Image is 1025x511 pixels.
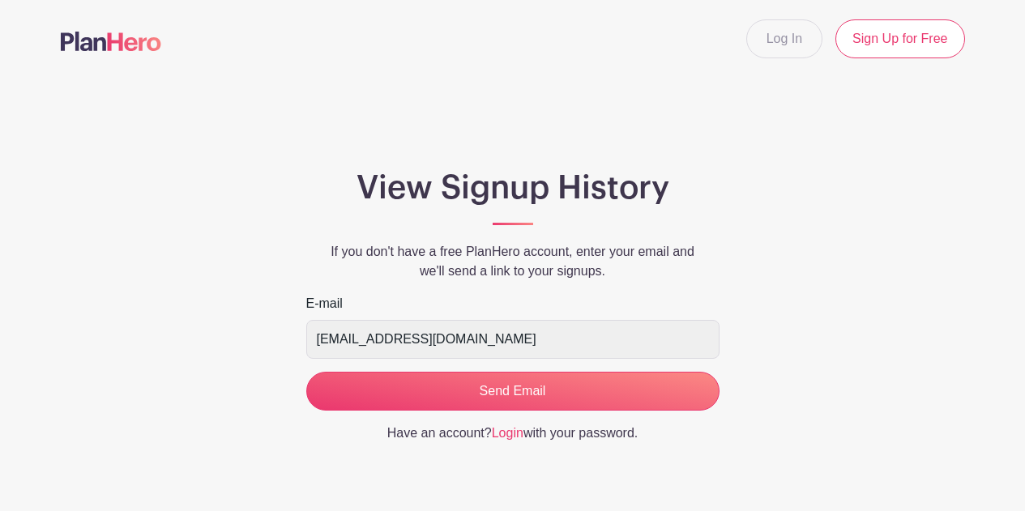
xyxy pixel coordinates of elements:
[306,320,720,359] input: e.g. julie@eventco.com
[306,372,720,411] input: Send Email
[61,32,161,51] img: logo-507f7623f17ff9eddc593b1ce0a138ce2505c220e1c5a4e2b4648c50719b7d32.svg
[306,168,720,207] h1: View Signup History
[306,294,343,313] label: E-mail
[306,242,720,281] p: If you don't have a free PlanHero account, enter your email and we'll send a link to your signups.
[835,19,964,58] a: Sign Up for Free
[746,19,822,58] a: Log In
[306,424,720,443] p: Have an account? with your password.
[492,426,523,440] a: Login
